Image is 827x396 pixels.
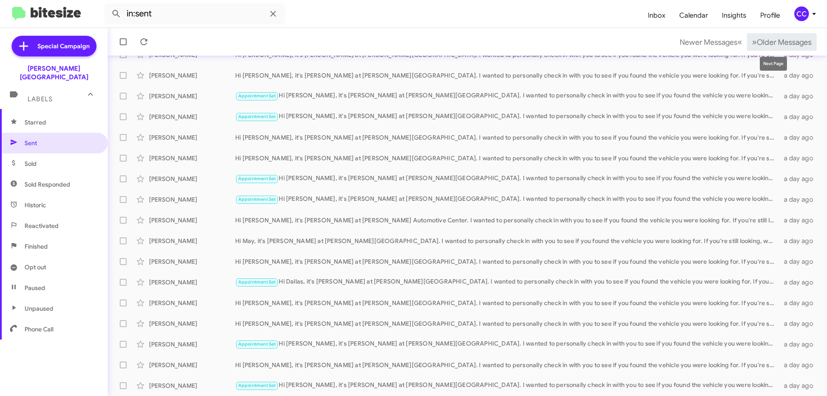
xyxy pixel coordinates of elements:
[757,37,811,47] span: Older Messages
[737,37,742,47] span: «
[238,196,276,202] span: Appointment Set
[104,3,285,24] input: Search
[235,380,779,390] div: Hi [PERSON_NAME], it's [PERSON_NAME] at [PERSON_NAME][GEOGRAPHIC_DATA]. I wanted to personally ch...
[779,71,820,80] div: a day ago
[235,133,779,142] div: Hi [PERSON_NAME], it's [PERSON_NAME] at [PERSON_NAME][GEOGRAPHIC_DATA]. I wanted to personally ch...
[779,340,820,349] div: a day ago
[235,319,779,328] div: Hi [PERSON_NAME], it's [PERSON_NAME] at [PERSON_NAME][GEOGRAPHIC_DATA]. I wanted to personally ch...
[641,3,672,28] a: Inbox
[149,175,235,183] div: [PERSON_NAME]
[149,299,235,307] div: [PERSON_NAME]
[235,174,779,184] div: Hi [PERSON_NAME], it's [PERSON_NAME] at [PERSON_NAME][GEOGRAPHIC_DATA]. I wanted to personally ch...
[238,383,276,388] span: Appointment Set
[149,133,235,142] div: [PERSON_NAME]
[149,112,235,121] div: [PERSON_NAME]
[25,325,53,334] span: Phone Call
[149,71,235,80] div: [PERSON_NAME]
[779,381,820,390] div: a day ago
[779,216,820,225] div: a day ago
[235,257,779,266] div: Hi [PERSON_NAME], it's [PERSON_NAME] at [PERSON_NAME][GEOGRAPHIC_DATA]. I wanted to personally ch...
[235,299,779,307] div: Hi [PERSON_NAME], it's [PERSON_NAME] at [PERSON_NAME][GEOGRAPHIC_DATA]. I wanted to personally ch...
[715,3,753,28] a: Insights
[235,194,779,204] div: Hi [PERSON_NAME], it's [PERSON_NAME] at [PERSON_NAME][GEOGRAPHIC_DATA]. I wanted to personally ch...
[238,341,276,347] span: Appointment Set
[28,95,53,103] span: Labels
[12,36,96,56] a: Special Campaign
[25,284,45,292] span: Paused
[25,159,37,168] span: Sold
[238,114,276,119] span: Appointment Set
[752,37,757,47] span: »
[235,71,779,80] div: Hi [PERSON_NAME], it's [PERSON_NAME] at [PERSON_NAME][GEOGRAPHIC_DATA]. I wanted to personally ch...
[235,277,779,287] div: Hi Dallas, it's [PERSON_NAME] at [PERSON_NAME][GEOGRAPHIC_DATA]. I wanted to personally check in ...
[25,242,48,251] span: Finished
[149,319,235,328] div: [PERSON_NAME]
[25,221,59,230] span: Reactivated
[235,112,779,122] div: Hi [PERSON_NAME], it's [PERSON_NAME] at [PERSON_NAME][GEOGRAPHIC_DATA]. I wanted to personally ch...
[238,279,276,285] span: Appointment Set
[235,361,779,369] div: Hi [PERSON_NAME], it's [PERSON_NAME] at [PERSON_NAME][GEOGRAPHIC_DATA]. I wanted to personally ch...
[747,33,817,51] button: Next
[149,278,235,287] div: [PERSON_NAME]
[794,6,809,21] div: CC
[149,257,235,266] div: [PERSON_NAME]
[25,118,46,127] span: Starred
[675,33,747,51] button: Previous
[779,92,820,100] div: a day ago
[238,176,276,181] span: Appointment Set
[779,175,820,183] div: a day ago
[779,257,820,266] div: a day ago
[238,93,276,99] span: Appointment Set
[25,304,53,313] span: Unpaused
[675,33,817,51] nav: Page navigation example
[779,154,820,162] div: a day ago
[149,92,235,100] div: [PERSON_NAME]
[779,195,820,204] div: a day ago
[149,381,235,390] div: [PERSON_NAME]
[672,3,715,28] a: Calendar
[787,6,818,21] button: CC
[149,195,235,204] div: [PERSON_NAME]
[25,139,37,147] span: Sent
[680,37,737,47] span: Newer Messages
[760,57,787,71] div: Next Page
[779,299,820,307] div: a day ago
[779,133,820,142] div: a day ago
[149,237,235,245] div: [PERSON_NAME]
[779,361,820,369] div: a day ago
[235,154,779,162] div: Hi [PERSON_NAME], it's [PERSON_NAME] at [PERSON_NAME][GEOGRAPHIC_DATA]. I wanted to personally ch...
[779,319,820,328] div: a day ago
[149,216,235,225] div: [PERSON_NAME]
[25,180,70,189] span: Sold Responded
[235,237,779,245] div: Hi May, it's [PERSON_NAME] at [PERSON_NAME][GEOGRAPHIC_DATA]. I wanted to personally check in wit...
[235,91,779,101] div: Hi [PERSON_NAME], it's [PERSON_NAME] at [PERSON_NAME][GEOGRAPHIC_DATA]. I wanted to personally ch...
[25,263,46,271] span: Opt out
[149,361,235,369] div: [PERSON_NAME]
[37,42,90,50] span: Special Campaign
[149,340,235,349] div: [PERSON_NAME]
[779,112,820,121] div: a day ago
[779,237,820,245] div: a day ago
[753,3,787,28] a: Profile
[235,339,779,349] div: Hi [PERSON_NAME], it's [PERSON_NAME] at [PERSON_NAME][GEOGRAPHIC_DATA]. I wanted to personally ch...
[149,154,235,162] div: [PERSON_NAME]
[235,216,779,225] div: Hi [PERSON_NAME], it's [PERSON_NAME] at [PERSON_NAME] Automotive Center. I wanted to personally c...
[779,278,820,287] div: a day ago
[25,201,46,209] span: Historic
